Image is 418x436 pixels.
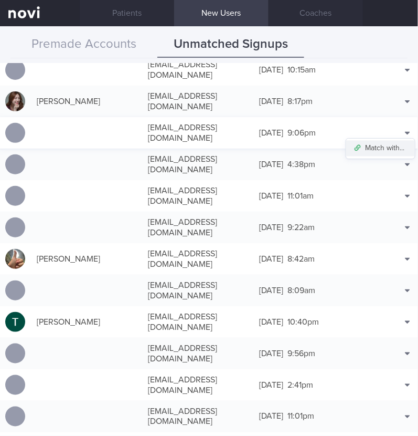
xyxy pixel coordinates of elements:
div: [EMAIL_ADDRESS][DOMAIN_NAME] [143,86,254,117]
div: [EMAIL_ADDRESS][DOMAIN_NAME] [143,149,254,180]
div: [EMAIL_ADDRESS][DOMAIN_NAME] [143,180,254,212]
span: 2:41pm [288,381,314,389]
div: [EMAIL_ADDRESS][DOMAIN_NAME] [143,401,254,432]
span: 10:40pm [288,318,319,326]
div: [EMAIL_ADDRESS][DOMAIN_NAME] [143,275,254,306]
span: [DATE] [260,381,284,389]
div: [EMAIL_ADDRESS][DOMAIN_NAME] [143,369,254,401]
span: 9:22am [288,223,315,232]
div: [PERSON_NAME] [31,312,143,333]
span: 9:56pm [288,349,316,358]
span: 8:17pm [288,97,313,106]
span: [DATE] [260,192,284,200]
span: [DATE] [260,66,284,74]
span: 4:38pm [288,160,316,169]
span: [DATE] [260,349,284,358]
div: [EMAIL_ADDRESS][DOMAIN_NAME] [143,338,254,369]
span: 11:01am [288,192,314,200]
button: Unmatched Signups [157,32,304,58]
span: [DATE] [260,97,284,106]
button: Match with... [346,141,415,157]
span: [DATE] [260,286,284,295]
span: 8:09am [288,286,316,295]
span: [DATE] [260,318,284,326]
div: [EMAIL_ADDRESS][DOMAIN_NAME] [143,212,254,243]
div: [EMAIL_ADDRESS][DOMAIN_NAME] [143,117,254,149]
span: 9:06pm [288,129,316,137]
span: 10:15am [288,66,316,74]
span: [DATE] [260,160,284,169]
span: [DATE] [260,412,284,421]
span: [DATE] [260,129,284,137]
div: [EMAIL_ADDRESS][DOMAIN_NAME] [143,243,254,275]
button: Premade Accounts [10,32,157,58]
div: [PERSON_NAME] [31,91,143,112]
span: [DATE] [260,255,284,263]
span: [DATE] [260,223,284,232]
span: 8:42am [288,255,315,263]
div: [EMAIL_ADDRESS][DOMAIN_NAME] [143,306,254,338]
div: [PERSON_NAME] [31,248,143,269]
div: [EMAIL_ADDRESS][DOMAIN_NAME] [143,54,254,86]
span: 11:01pm [288,412,315,421]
